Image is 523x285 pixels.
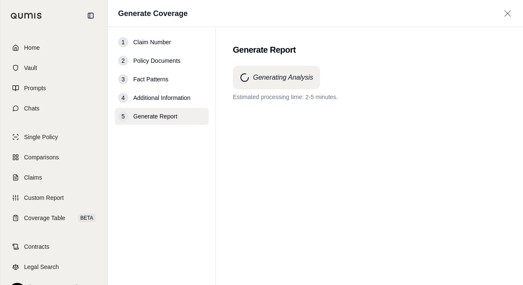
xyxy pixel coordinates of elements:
[5,258,102,276] a: Legal Search
[78,214,96,222] span: BETA
[5,128,102,146] a: Single Policy
[5,188,102,207] a: Custom Report
[11,13,42,19] img: Qumis Logo
[24,242,49,251] span: Contracts
[133,75,168,83] span: Fact Patterns
[5,79,102,97] a: Prompts
[5,209,102,227] a: Coverage TableBETA
[233,93,506,101] p: Estimated processing time: 2-5 minutes.
[133,94,190,102] span: Additional Information
[5,148,102,167] a: Comparisons
[24,153,59,161] span: Comparisons
[84,9,97,22] button: Collapse sidebar
[24,64,37,72] span: Vault
[118,8,188,19] h1: Generate Coverage
[133,112,177,121] span: Generate Report
[133,56,181,65] span: Policy Documents
[118,111,128,121] div: 5
[133,38,171,46] span: Claim Number
[24,133,58,141] span: Single Policy
[118,37,128,47] div: 1
[24,173,42,182] span: Claims
[24,214,65,222] span: Coverage Table
[118,93,128,103] div: 4
[24,43,40,52] span: Home
[24,84,46,92] span: Prompts
[118,56,128,66] div: 2
[5,38,102,57] a: Home
[5,99,102,118] a: Chats
[24,263,59,271] span: Legal Search
[24,194,64,202] span: Custom Report
[5,237,102,256] a: Contracts
[5,59,102,77] a: Vault
[233,44,506,56] h2: Generate Report
[118,74,128,84] div: 3
[24,104,40,113] span: Chats
[5,168,102,187] a: Claims
[253,73,313,83] h4: Generating Analysis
